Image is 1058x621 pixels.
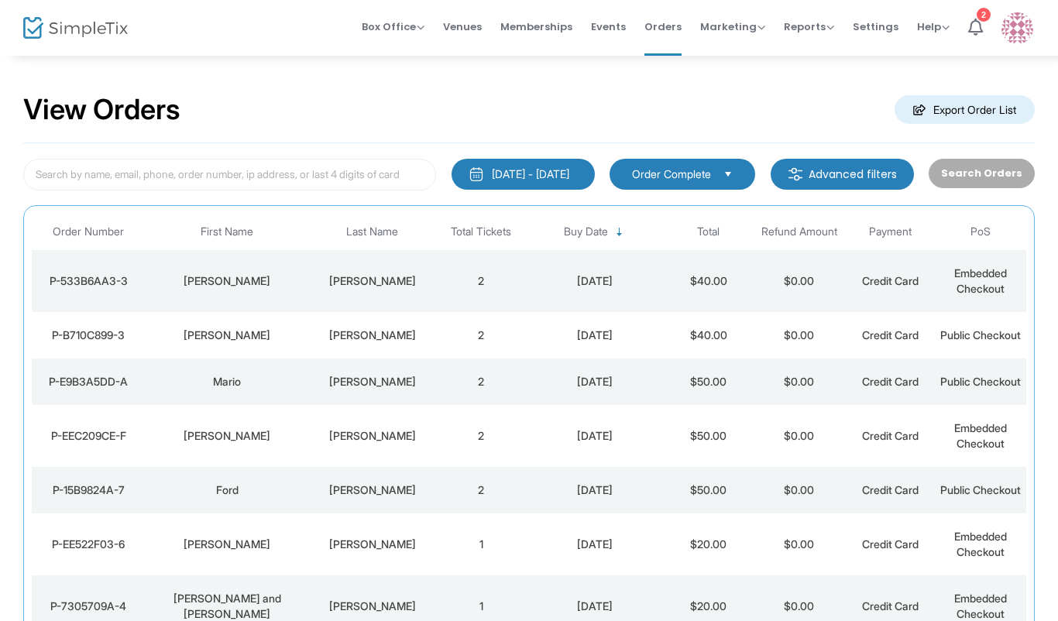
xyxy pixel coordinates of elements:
div: John [149,428,305,444]
div: P-7305709A-4 [36,599,142,614]
span: Reports [784,19,834,34]
td: $50.00 [663,405,754,467]
td: 2 [436,467,527,513]
span: First Name [201,225,253,238]
div: 9/17/2025 [531,374,659,389]
div: [DATE] - [DATE] [492,166,569,182]
span: Embedded Checkout [954,592,1007,620]
div: 9/17/2025 [531,273,659,289]
td: $0.00 [754,250,844,312]
span: Embedded Checkout [954,266,1007,295]
div: Smith [313,599,432,614]
button: Select [717,166,739,183]
span: Public Checkout [940,483,1021,496]
td: 2 [436,250,527,312]
span: Credit Card [862,599,919,612]
span: Help [917,19,950,34]
input: Search by name, email, phone, order number, ip address, or last 4 digits of card [23,159,436,190]
span: Orders [644,7,682,46]
td: $20.00 [663,513,754,575]
th: Refund Amount [754,214,844,250]
div: 2 [977,8,991,22]
div: 9/17/2025 [531,328,659,343]
th: Total Tickets [436,214,527,250]
td: $40.00 [663,250,754,312]
td: 2 [436,312,527,359]
span: Settings [853,7,898,46]
div: P-E9B3A5DD-A [36,374,142,389]
img: monthly [469,166,484,182]
td: $50.00 [663,467,754,513]
div: P-EE522F03-6 [36,537,142,552]
div: P-15B9824A-7 [36,482,142,498]
span: Venues [443,7,482,46]
span: Embedded Checkout [954,530,1007,558]
div: P-533B6AA3-3 [36,273,142,289]
td: $0.00 [754,312,844,359]
span: Payment [869,225,912,238]
span: Buy Date [564,225,608,238]
div: Mario [149,374,305,389]
td: $0.00 [754,405,844,467]
td: 1 [436,513,527,575]
span: Order Complete [632,166,711,182]
span: Credit Card [862,429,919,442]
span: Public Checkout [940,328,1021,341]
span: Memberships [500,7,572,46]
img: filter [788,166,803,182]
td: $40.00 [663,312,754,359]
span: Credit Card [862,328,919,341]
div: Fishman [313,482,432,498]
div: P-B710C899-3 [36,328,142,343]
span: Public Checkout [940,375,1021,388]
td: $0.00 [754,513,844,575]
div: 9/17/2025 [531,428,659,444]
div: Geller [313,537,432,552]
span: Credit Card [862,375,919,388]
td: 2 [436,359,527,405]
span: Marketing [700,19,765,34]
span: PoS [970,225,991,238]
div: W DRAKE [149,328,305,343]
button: [DATE] - [DATE] [452,159,595,190]
div: Sowle [313,428,432,444]
span: Events [591,7,626,46]
span: Credit Card [862,537,919,551]
th: Total [663,214,754,250]
m-button: Advanced filters [771,159,914,190]
div: 9/17/2025 [531,482,659,498]
span: Order Number [53,225,124,238]
td: $50.00 [663,359,754,405]
div: Elaine [149,273,305,289]
span: Credit Card [862,483,919,496]
div: Marilyn [149,537,305,552]
div: McFeely [313,328,432,343]
span: Credit Card [862,274,919,287]
h2: View Orders [23,93,180,127]
m-button: Export Order List [895,95,1035,124]
div: Geissler [313,374,432,389]
div: P-EEC209CE-F [36,428,142,444]
div: 9/17/2025 [531,537,659,552]
td: 2 [436,405,527,467]
td: $0.00 [754,359,844,405]
span: Sortable [613,226,626,238]
td: $0.00 [754,467,844,513]
span: Embedded Checkout [954,421,1007,450]
div: Ford [149,482,305,498]
span: Last Name [346,225,398,238]
div: 9/16/2025 [531,599,659,614]
span: Box Office [362,19,424,34]
div: Khosrova [313,273,432,289]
